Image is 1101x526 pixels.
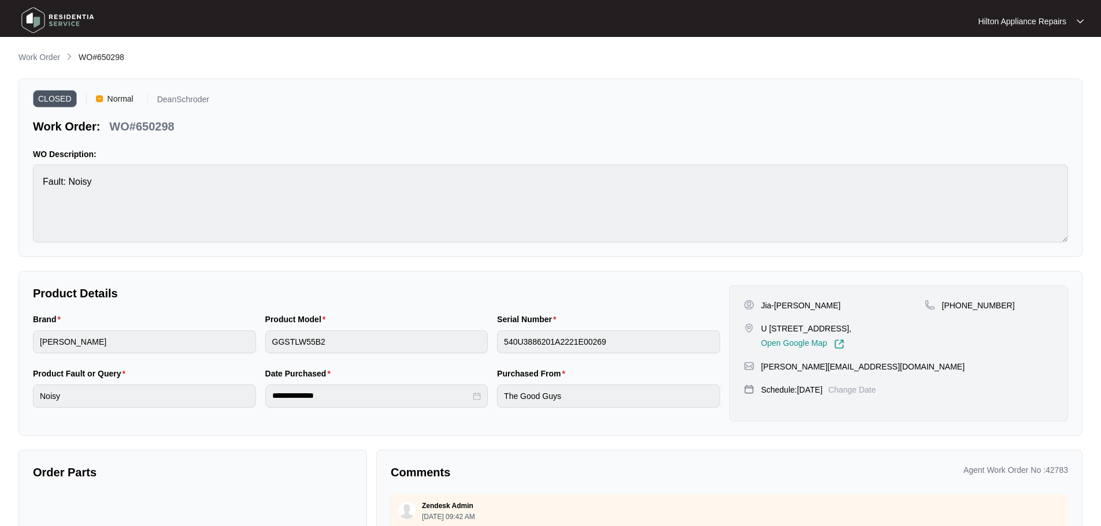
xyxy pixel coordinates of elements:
p: Hilton Appliance Repairs [978,16,1066,27]
img: chevron-right [65,52,74,61]
label: Brand [33,314,65,325]
label: Date Purchased [265,368,335,379]
p: U [STREET_ADDRESS], [761,323,851,334]
textarea: Fault: Noisy [33,165,1068,243]
img: residentia service logo [17,3,98,38]
p: [PERSON_NAME][EMAIL_ADDRESS][DOMAIN_NAME] [761,361,965,372]
p: Jia-[PERSON_NAME] [761,300,841,311]
img: map-pin [744,384,754,394]
p: Work Order: [33,118,100,135]
p: Zendesk Admin [422,501,473,510]
a: Work Order [16,51,62,64]
input: Product Fault or Query [33,385,256,408]
img: dropdown arrow [1077,18,1084,24]
p: Product Details [33,285,720,301]
span: CLOSED [33,90,77,107]
p: Work Order [18,51,60,63]
p: [PHONE_NUMBER] [942,300,1015,311]
a: Open Google Map [761,339,844,349]
img: user-pin [744,300,754,310]
span: WO#650298 [79,53,124,62]
p: Agent Work Order No : 42783 [963,464,1068,476]
input: Date Purchased [272,390,471,402]
img: Link-External [834,339,844,349]
img: map-pin [925,300,935,310]
label: Serial Number [497,314,561,325]
img: Vercel Logo [96,95,103,102]
p: Order Parts [33,464,353,480]
p: Comments [391,464,721,480]
p: WO Description: [33,148,1068,160]
label: Purchased From [497,368,570,379]
p: WO#650298 [109,118,174,135]
label: Product Fault or Query [33,368,130,379]
input: Purchased From [497,385,720,408]
img: map-pin [744,323,754,333]
img: map-pin [744,361,754,371]
input: Brand [33,330,256,353]
label: Product Model [265,314,331,325]
input: Product Model [265,330,488,353]
span: Normal [103,90,138,107]
img: user.svg [398,502,416,519]
p: Change Date [828,384,876,396]
p: DeanSchroder [157,95,209,107]
p: [DATE] 09:42 AM [422,513,475,520]
input: Serial Number [497,330,720,353]
p: Schedule: [DATE] [761,384,822,396]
